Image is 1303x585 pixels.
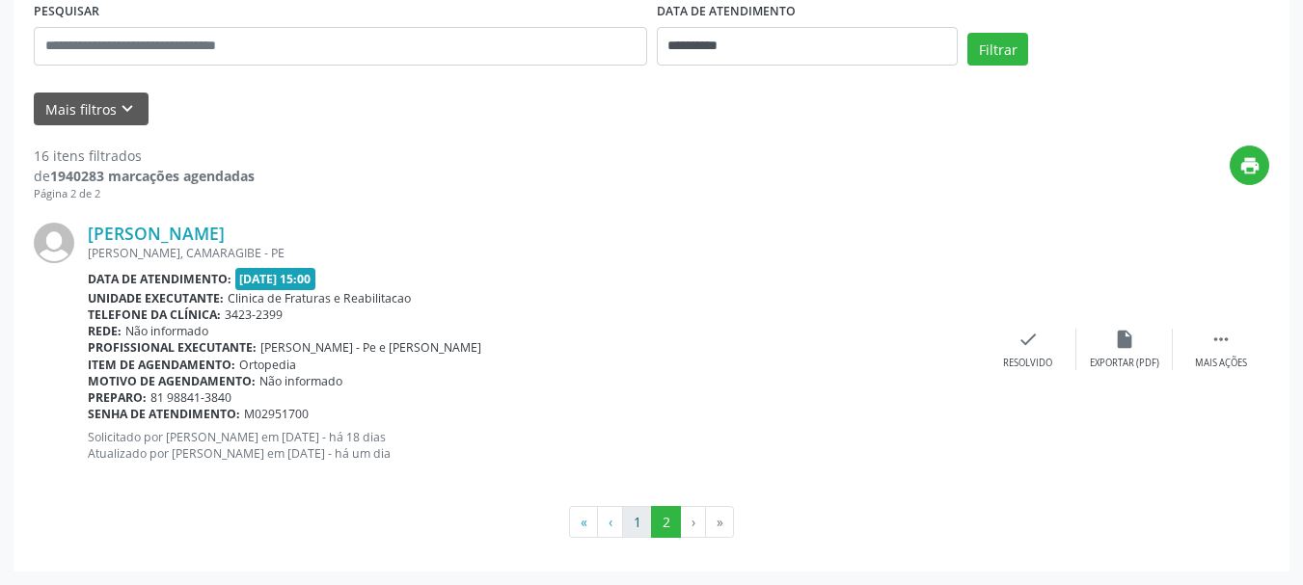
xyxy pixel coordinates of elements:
b: Data de atendimento: [88,271,231,287]
div: 16 itens filtrados [34,146,255,166]
b: Item de agendamento: [88,357,235,373]
span: [DATE] 15:00 [235,268,316,290]
p: Solicitado por [PERSON_NAME] em [DATE] - há 18 dias Atualizado por [PERSON_NAME] em [DATE] - há u... [88,429,980,462]
i: insert_drive_file [1114,329,1135,350]
button: Mais filtroskeyboard_arrow_down [34,93,149,126]
b: Preparo: [88,389,147,406]
b: Motivo de agendamento: [88,373,256,389]
strong: 1940283 marcações agendadas [50,167,255,185]
i: print [1239,155,1261,176]
span: 3423-2399 [225,306,283,323]
button: Go to page 1 [622,506,652,539]
b: Profissional executante: [88,339,257,356]
button: Go to page 2 [651,506,681,539]
span: [PERSON_NAME] - Pe e [PERSON_NAME] [260,339,481,356]
span: Não informado [259,373,342,389]
div: Exportar (PDF) [1090,357,1159,370]
div: de [34,166,255,186]
button: Go to first page [569,506,598,539]
span: Ortopedia [239,357,296,373]
img: img [34,223,74,263]
div: Resolvido [1003,357,1052,370]
b: Senha de atendimento: [88,406,240,422]
i: keyboard_arrow_down [117,98,138,120]
span: Clinica de Fraturas e Reabilitacao [228,290,411,306]
button: Filtrar [967,33,1028,66]
i:  [1210,329,1232,350]
div: Página 2 de 2 [34,186,255,202]
button: Go to previous page [597,506,623,539]
span: 81 98841-3840 [150,389,231,406]
a: [PERSON_NAME] [88,223,225,244]
span: M02951700 [244,406,309,422]
b: Telefone da clínica: [88,306,221,323]
button: print [1230,146,1269,185]
div: [PERSON_NAME], CAMARAGIBE - PE [88,245,980,261]
div: Mais ações [1195,357,1247,370]
b: Unidade executante: [88,290,224,306]
ul: Pagination [34,506,1269,539]
b: Rede: [88,323,122,339]
span: Não informado [125,323,208,339]
i: check [1018,329,1039,350]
